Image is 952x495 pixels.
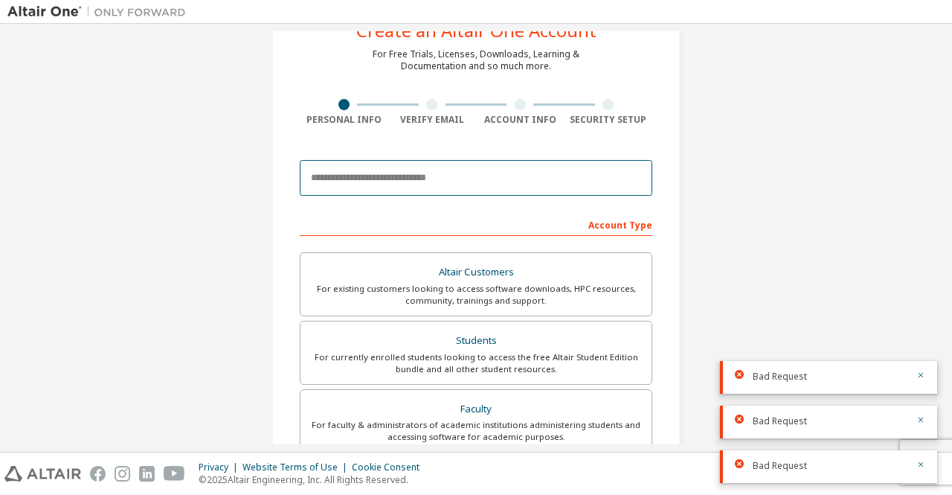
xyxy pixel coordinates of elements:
[139,466,155,482] img: linkedin.svg
[388,114,477,126] div: Verify Email
[7,4,193,19] img: Altair One
[309,262,643,283] div: Altair Customers
[476,114,565,126] div: Account Info
[373,48,579,72] div: For Free Trials, Licenses, Downloads, Learning & Documentation and so much more.
[199,473,428,486] p: © 2025 Altair Engineering, Inc. All Rights Reserved.
[115,466,130,482] img: instagram.svg
[242,462,352,473] div: Website Terms of Use
[90,466,106,482] img: facebook.svg
[300,212,652,236] div: Account Type
[309,419,643,443] div: For faculty & administrators of academic institutions administering students and accessing softwa...
[753,371,807,383] span: Bad Request
[309,399,643,420] div: Faculty
[300,114,388,126] div: Personal Info
[352,462,428,473] div: Cookie Consent
[164,466,185,482] img: youtube.svg
[4,466,81,482] img: altair_logo.svg
[356,22,596,39] div: Create an Altair One Account
[309,351,643,375] div: For currently enrolled students looking to access the free Altair Student Edition bundle and all ...
[753,460,807,472] span: Bad Request
[309,330,643,351] div: Students
[199,462,242,473] div: Privacy
[309,283,643,307] div: For existing customers looking to access software downloads, HPC resources, community, trainings ...
[753,415,807,427] span: Bad Request
[565,114,653,126] div: Security Setup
